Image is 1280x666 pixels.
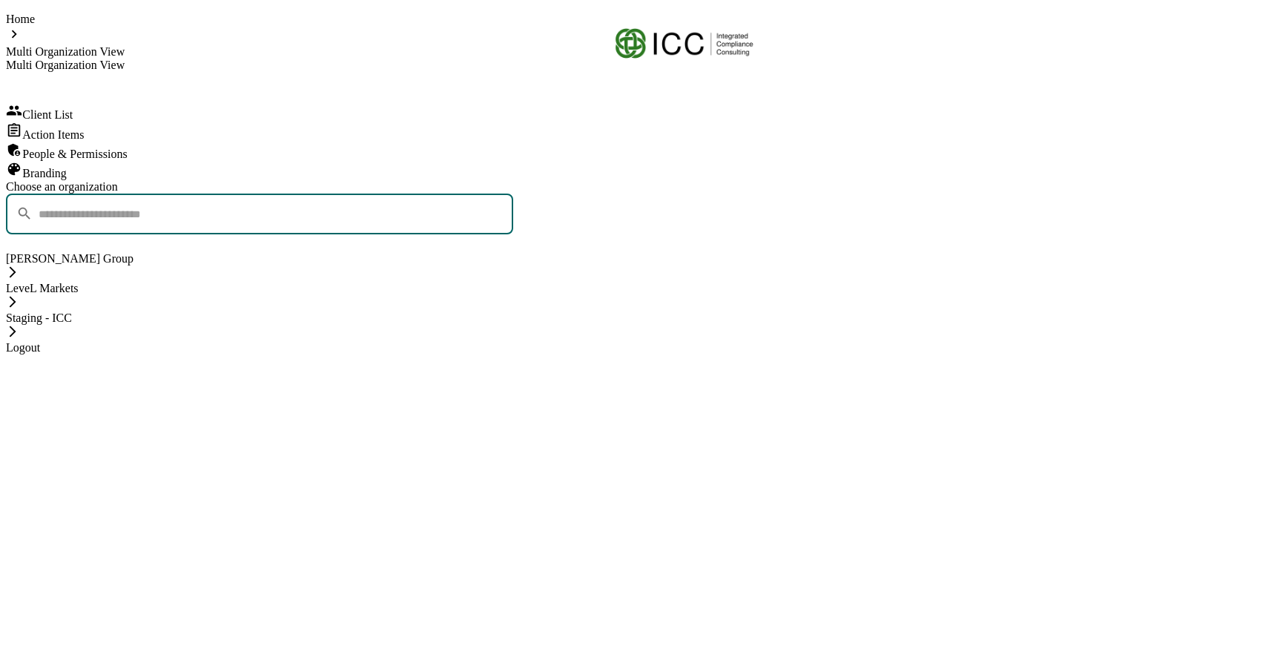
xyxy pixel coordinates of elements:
div: consultant-dashboard__filter-organizations-search-bar [6,194,513,234]
img: Integrated Compliance Consulting [610,21,758,65]
div: Choose an organization [6,180,1274,194]
div: LeveL Markets [6,282,1274,295]
div: People & Permissions [6,142,1274,161]
div: [PERSON_NAME] Group [6,252,1274,266]
div: Multi Organization View [6,59,125,72]
div: Home [6,13,125,26]
div: Action Items [6,122,1274,142]
iframe: Open customer support [1233,617,1273,657]
div: Branding [6,161,1274,180]
div: Client List [6,102,1274,122]
div: Staging - ICC [6,311,1274,325]
div: Multi Organization View [6,45,125,59]
div: Logout [6,341,1274,355]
